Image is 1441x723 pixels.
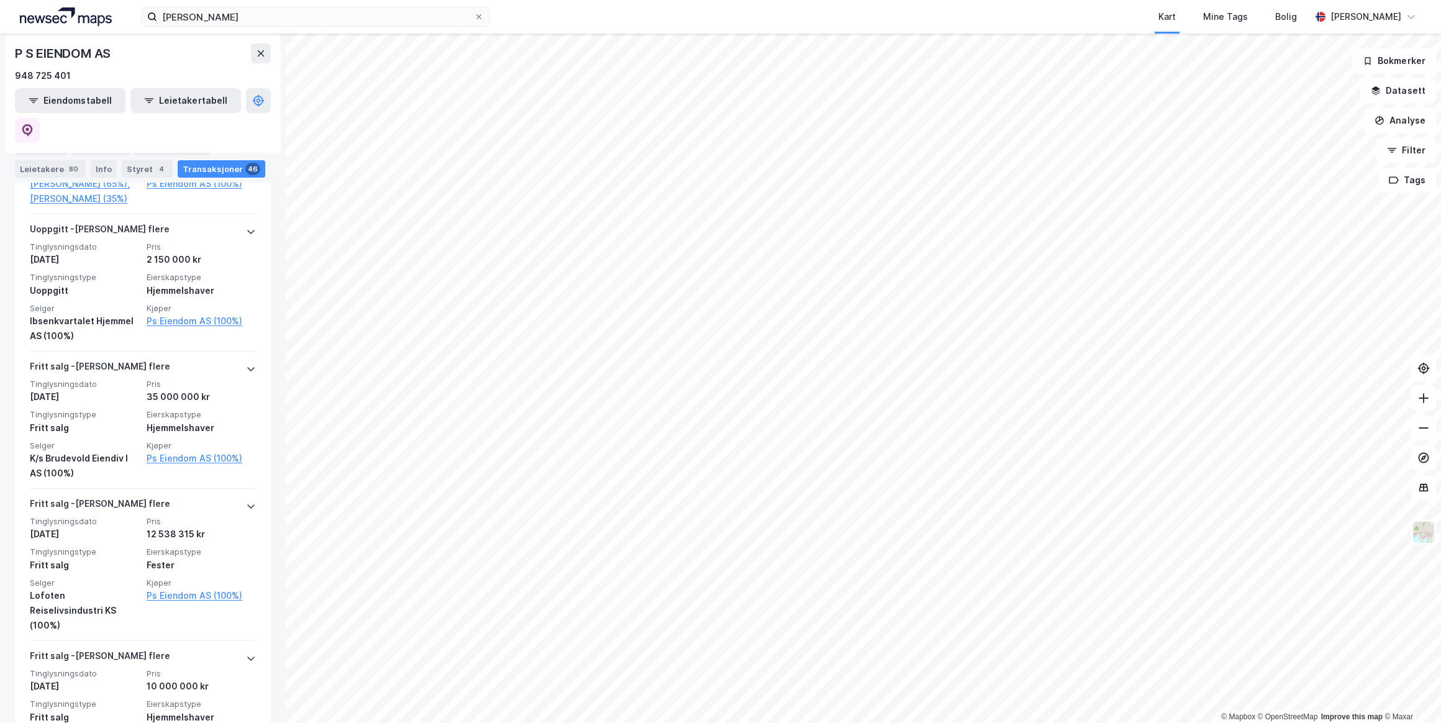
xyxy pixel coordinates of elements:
[30,359,170,379] div: Fritt salg - [PERSON_NAME] flere
[66,163,81,175] div: 80
[1379,663,1441,723] div: Kontrollprogram for chat
[147,314,256,329] a: Ps Eiendom AS (100%)
[147,272,256,283] span: Eierskapstype
[147,283,256,298] div: Hjemmelshaver
[15,43,113,63] div: P S EIENDOM AS
[30,272,139,283] span: Tinglysningstype
[30,516,139,527] span: Tinglysningsdato
[147,451,256,466] a: Ps Eiendom AS (100%)
[147,440,256,451] span: Kjøper
[147,578,256,588] span: Kjøper
[30,648,170,668] div: Fritt salg - [PERSON_NAME] flere
[1275,9,1297,24] div: Bolig
[1378,168,1436,193] button: Tags
[1221,712,1255,721] a: Mapbox
[147,547,256,557] span: Eierskapstype
[30,578,139,588] span: Selger
[1364,108,1436,133] button: Analyse
[147,588,256,603] a: Ps Eiendom AS (100%)
[147,303,256,314] span: Kjøper
[130,88,241,113] button: Leietakertabell
[30,699,139,709] span: Tinglysningstype
[30,176,139,191] a: [PERSON_NAME] (65%),
[147,421,256,435] div: Hjemmelshaver
[245,163,260,175] div: 46
[122,160,173,178] div: Styret
[30,222,170,242] div: Uoppgitt - [PERSON_NAME] flere
[1412,521,1435,544] img: Z
[1379,663,1441,723] iframe: Chat Widget
[30,252,139,267] div: [DATE]
[1158,9,1176,24] div: Kart
[30,379,139,389] span: Tinglysningsdato
[91,160,117,178] div: Info
[147,242,256,252] span: Pris
[1321,712,1383,721] a: Improve this map
[30,303,139,314] span: Selger
[30,242,139,252] span: Tinglysningsdato
[147,527,256,542] div: 12 538 315 kr
[147,558,256,573] div: Fester
[30,421,139,435] div: Fritt salg
[147,389,256,404] div: 35 000 000 kr
[155,163,168,175] div: 4
[30,440,139,451] span: Selger
[30,588,139,633] div: Lofoten Reiselivsindustri KS (100%)
[147,699,256,709] span: Eierskapstype
[1203,9,1248,24] div: Mine Tags
[1352,48,1436,73] button: Bokmerker
[30,389,139,404] div: [DATE]
[15,160,86,178] div: Leietakere
[147,409,256,420] span: Eierskapstype
[30,409,139,420] span: Tinglysningstype
[15,88,125,113] button: Eiendomstabell
[30,191,139,206] a: [PERSON_NAME] (35%)
[1360,78,1436,103] button: Datasett
[30,283,139,298] div: Uoppgitt
[1258,712,1318,721] a: OpenStreetMap
[147,176,256,191] a: Ps Eiendom AS (100%)
[147,668,256,679] span: Pris
[30,547,139,557] span: Tinglysningstype
[1330,9,1401,24] div: [PERSON_NAME]
[1376,138,1436,163] button: Filter
[147,379,256,389] span: Pris
[30,679,139,694] div: [DATE]
[30,558,139,573] div: Fritt salg
[147,252,256,267] div: 2 150 000 kr
[30,527,139,542] div: [DATE]
[15,68,71,83] div: 948 725 401
[147,679,256,694] div: 10 000 000 kr
[30,496,170,516] div: Fritt salg - [PERSON_NAME] flere
[30,451,139,481] div: K/s Brudevold Eiendiv I AS (100%)
[147,516,256,527] span: Pris
[178,160,265,178] div: Transaksjoner
[30,314,139,343] div: Ibsenkvartalet Hjemmel AS (100%)
[20,7,112,26] img: logo.a4113a55bc3d86da70a041830d287a7e.svg
[157,7,474,26] input: Søk på adresse, matrikkel, gårdeiere, leietakere eller personer
[30,668,139,679] span: Tinglysningsdato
